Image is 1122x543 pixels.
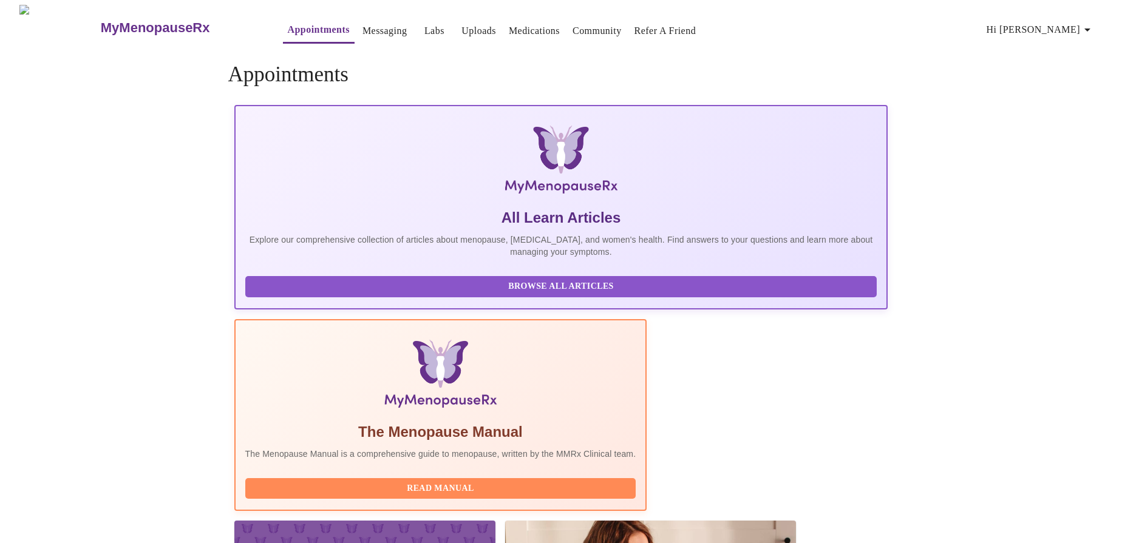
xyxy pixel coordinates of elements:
[630,19,701,43] button: Refer a Friend
[634,22,696,39] a: Refer a Friend
[307,340,574,413] img: Menopause Manual
[245,234,877,258] p: Explore our comprehensive collection of articles about menopause, [MEDICAL_DATA], and women's hea...
[99,7,258,49] a: MyMenopauseRx
[457,19,501,43] button: Uploads
[245,280,880,291] a: Browse All Articles
[245,422,636,442] h5: The Menopause Manual
[415,19,454,43] button: Labs
[245,482,639,493] a: Read Manual
[283,18,355,44] button: Appointments
[257,279,865,294] span: Browse All Articles
[257,481,624,496] span: Read Manual
[568,19,627,43] button: Community
[461,22,496,39] a: Uploads
[504,19,565,43] button: Medications
[101,20,210,36] h3: MyMenopauseRx
[987,21,1095,38] span: Hi [PERSON_NAME]
[245,448,636,460] p: The Menopause Manual is a comprehensive guide to menopause, written by the MMRx Clinical team.
[19,5,99,50] img: MyMenopauseRx Logo
[362,22,407,39] a: Messaging
[245,208,877,228] h5: All Learn Articles
[573,22,622,39] a: Community
[424,22,444,39] a: Labs
[982,18,1100,42] button: Hi [PERSON_NAME]
[245,276,877,297] button: Browse All Articles
[245,478,636,499] button: Read Manual
[288,21,350,38] a: Appointments
[343,126,778,198] img: MyMenopauseRx Logo
[358,19,412,43] button: Messaging
[509,22,560,39] a: Medications
[228,62,894,87] h4: Appointments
